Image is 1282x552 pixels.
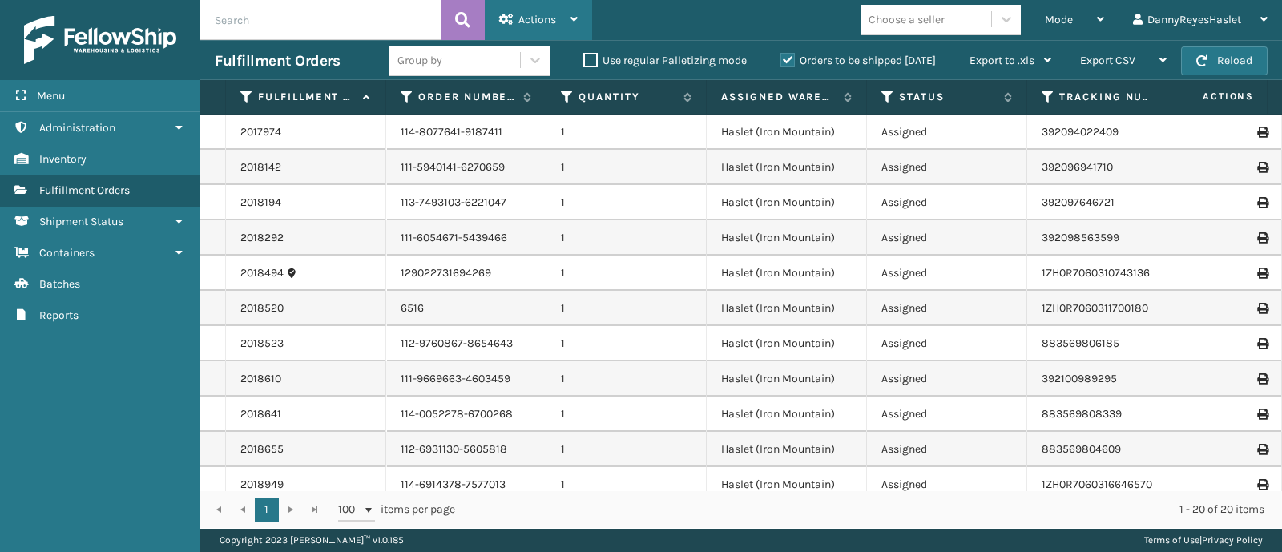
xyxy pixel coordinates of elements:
[1144,534,1199,546] a: Terms of Use
[1080,54,1135,67] span: Export CSV
[1042,266,1150,280] a: 1ZH0R7060310743136
[1042,336,1119,350] a: 883569806185
[1042,195,1115,209] a: 392097646721
[867,291,1027,326] td: Assigned
[386,115,546,150] td: 114-8077641-9187411
[240,124,281,140] a: 2017974
[707,150,867,185] td: Haslet (Iron Mountain)
[867,185,1027,220] td: Assigned
[707,326,867,361] td: Haslet (Iron Mountain)
[240,300,284,316] a: 2018520
[386,185,546,220] td: 113-7493103-6221047
[583,54,747,67] label: Use regular Palletizing mode
[867,432,1027,467] td: Assigned
[240,159,281,175] a: 2018142
[39,277,80,291] span: Batches
[386,432,546,467] td: 112-6931130-5605818
[707,291,867,326] td: Haslet (Iron Mountain)
[546,220,707,256] td: 1
[258,90,355,104] label: Fulfillment Order Id
[1257,444,1267,455] i: Print Label
[707,256,867,291] td: Haslet (Iron Mountain)
[1042,301,1148,315] a: 1ZH0R7060311700180
[1042,231,1119,244] a: 392098563599
[39,246,95,260] span: Containers
[867,361,1027,397] td: Assigned
[478,502,1264,518] div: 1 - 20 of 20 items
[546,150,707,185] td: 1
[240,406,281,422] a: 2018641
[1257,162,1267,173] i: Print Label
[386,397,546,432] td: 114-0052278-6700268
[338,502,362,518] span: 100
[970,54,1034,67] span: Export to .xls
[240,336,284,352] a: 2018523
[869,11,945,28] div: Choose a seller
[1257,303,1267,314] i: Print Label
[1257,232,1267,244] i: Print Label
[1042,477,1152,491] a: 1ZH0R7060316646570
[39,215,123,228] span: Shipment Status
[707,220,867,256] td: Haslet (Iron Mountain)
[1202,534,1263,546] a: Privacy Policy
[240,441,284,457] a: 2018655
[546,397,707,432] td: 1
[780,54,936,67] label: Orders to be shipped [DATE]
[707,361,867,397] td: Haslet (Iron Mountain)
[579,90,675,104] label: Quantity
[546,361,707,397] td: 1
[386,326,546,361] td: 112-9760867-8654643
[215,51,340,71] h3: Fulfillment Orders
[1181,46,1268,75] button: Reload
[867,397,1027,432] td: Assigned
[1257,268,1267,279] i: Print Label
[1152,83,1264,110] span: Actions
[546,115,707,150] td: 1
[707,115,867,150] td: Haslet (Iron Mountain)
[1257,338,1267,349] i: Print Label
[1045,13,1073,26] span: Mode
[867,467,1027,502] td: Assigned
[867,256,1027,291] td: Assigned
[39,152,87,166] span: Inventory
[220,528,404,552] p: Copyright 2023 [PERSON_NAME]™ v 1.0.185
[1257,479,1267,490] i: Print Label
[1042,160,1113,174] a: 392096941710
[24,16,176,64] img: logo
[240,265,284,281] a: 2018494
[240,477,284,493] a: 2018949
[1257,373,1267,385] i: Print Label
[1042,407,1122,421] a: 883569808339
[1257,197,1267,208] i: Print Label
[39,121,115,135] span: Administration
[546,256,707,291] td: 1
[546,326,707,361] td: 1
[39,308,79,322] span: Reports
[707,432,867,467] td: Haslet (Iron Mountain)
[1059,90,1156,104] label: Tracking Number
[707,397,867,432] td: Haslet (Iron Mountain)
[546,432,707,467] td: 1
[867,220,1027,256] td: Assigned
[338,498,455,522] span: items per page
[721,90,836,104] label: Assigned Warehouse
[899,90,996,104] label: Status
[546,185,707,220] td: 1
[397,52,442,69] div: Group by
[707,185,867,220] td: Haslet (Iron Mountain)
[386,220,546,256] td: 111-6054671-5439466
[1042,442,1121,456] a: 883569804609
[546,467,707,502] td: 1
[1144,528,1263,552] div: |
[1257,127,1267,138] i: Print Label
[386,361,546,397] td: 111-9669663-4603459
[867,115,1027,150] td: Assigned
[518,13,556,26] span: Actions
[707,467,867,502] td: Haslet (Iron Mountain)
[240,371,281,387] a: 2018610
[867,150,1027,185] td: Assigned
[37,89,65,103] span: Menu
[1257,409,1267,420] i: Print Label
[546,291,707,326] td: 1
[386,291,546,326] td: 6516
